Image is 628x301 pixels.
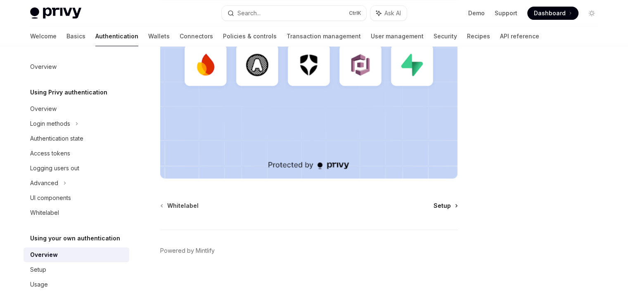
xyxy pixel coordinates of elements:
[468,9,485,17] a: Demo
[148,26,170,46] a: Wallets
[349,10,361,16] span: Ctrl K
[95,26,138,46] a: Authentication
[24,247,129,262] a: Overview
[24,190,129,205] a: UI components
[30,119,70,129] div: Login methods
[24,205,129,220] a: Whitelabel
[30,163,79,173] div: Logging users out
[527,7,578,20] a: Dashboard
[434,26,457,46] a: Security
[467,26,490,46] a: Recipes
[30,250,58,260] div: Overview
[66,26,85,46] a: Basics
[24,262,129,277] a: Setup
[24,59,129,74] a: Overview
[30,265,46,275] div: Setup
[30,148,70,158] div: Access tokens
[30,134,83,143] div: Authentication state
[30,26,57,46] a: Welcome
[30,104,57,114] div: Overview
[30,208,59,218] div: Whitelabel
[30,280,48,289] div: Usage
[434,202,451,210] span: Setup
[24,101,129,116] a: Overview
[161,202,199,210] a: Whitelabel
[180,26,213,46] a: Connectors
[167,202,199,210] span: Whitelabel
[495,9,517,17] a: Support
[223,26,277,46] a: Policies & controls
[222,6,366,21] button: Search...CtrlK
[371,26,424,46] a: User management
[30,7,81,19] img: light logo
[434,202,457,210] a: Setup
[30,233,120,243] h5: Using your own authentication
[370,6,407,21] button: Ask AI
[160,247,215,255] a: Powered by Mintlify
[24,277,129,292] a: Usage
[585,7,598,20] button: Toggle dark mode
[30,62,57,72] div: Overview
[384,9,401,17] span: Ask AI
[30,87,107,97] h5: Using Privy authentication
[30,178,58,188] div: Advanced
[30,193,71,203] div: UI components
[287,26,361,46] a: Transaction management
[534,9,566,17] span: Dashboard
[24,161,129,176] a: Logging users out
[24,146,129,161] a: Access tokens
[237,8,261,18] div: Search...
[24,131,129,146] a: Authentication state
[500,26,539,46] a: API reference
